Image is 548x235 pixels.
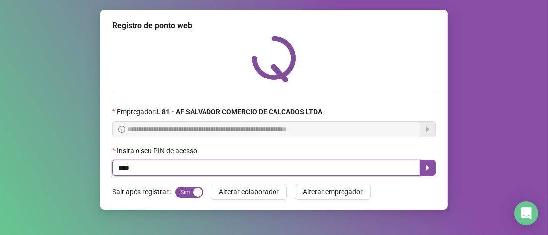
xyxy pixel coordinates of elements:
span: Empregador : [117,106,322,117]
button: Alterar empregador [295,184,371,200]
div: Registro de ponto web [112,20,436,32]
label: Insira o seu PIN de acesso [112,145,204,156]
strong: L 81 - AF SALVADOR COMERCIO DE CALCADOS LTDA [156,108,322,116]
img: QRPoint [252,36,296,82]
div: Open Intercom Messenger [514,201,538,225]
span: Alterar empregador [303,186,363,197]
span: caret-right [424,164,432,172]
button: Alterar colaborador [211,184,287,200]
label: Sair após registrar [112,184,175,200]
span: info-circle [118,126,125,133]
span: Alterar colaborador [219,186,279,197]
